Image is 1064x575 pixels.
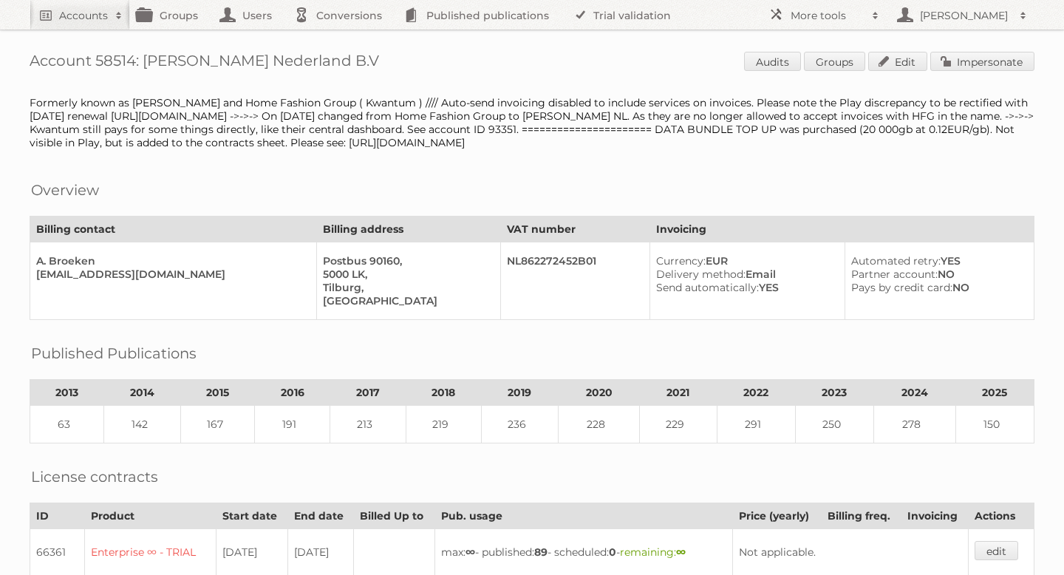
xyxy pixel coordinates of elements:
[640,406,717,443] td: 229
[640,380,717,406] th: 2021
[968,503,1034,529] th: Actions
[30,52,1034,74] h1: Account 58514: [PERSON_NAME] Nederland B.V
[795,380,873,406] th: 2023
[558,380,639,406] th: 2020
[465,545,475,559] strong: ∞
[851,254,941,268] span: Automated retry:
[30,217,317,242] th: Billing contact
[30,503,85,529] th: ID
[955,380,1034,406] th: 2025
[804,52,865,71] a: Groups
[323,254,488,268] div: Postbus 90160,
[620,545,686,559] span: remaining:
[744,52,801,71] a: Audits
[656,254,833,268] div: EUR
[874,380,955,406] th: 2024
[851,254,1022,268] div: YES
[656,268,746,281] span: Delivery method:
[874,406,955,443] td: 278
[323,268,488,281] div: 5000 LK,
[916,8,1012,23] h2: [PERSON_NAME]
[31,179,99,201] h2: Overview
[317,217,501,242] th: Billing address
[791,8,864,23] h2: More tools
[36,254,304,268] div: A. Broeken
[650,217,1034,242] th: Invoicing
[406,380,481,406] th: 2018
[851,281,952,294] span: Pays by credit card:
[31,466,158,488] h2: License contracts
[323,294,488,307] div: [GEOGRAPHIC_DATA]
[216,503,288,529] th: Start date
[558,406,639,443] td: 228
[36,268,304,281] div: [EMAIL_ADDRESS][DOMAIN_NAME]
[323,281,488,294] div: Tilburg,
[501,242,650,320] td: NL862272452B01
[59,8,108,23] h2: Accounts
[104,380,181,406] th: 2014
[733,503,821,529] th: Price (yearly)
[85,503,216,529] th: Product
[868,52,927,71] a: Edit
[851,281,1022,294] div: NO
[955,406,1034,443] td: 150
[851,268,938,281] span: Partner account:
[30,96,1034,149] div: Formerly known as [PERSON_NAME] and Home Fashion Group ( Kwantum ) //// Auto-send invoicing disab...
[795,406,873,443] td: 250
[481,380,558,406] th: 2019
[656,281,833,294] div: YES
[930,52,1034,71] a: Impersonate
[288,503,354,529] th: End date
[255,380,330,406] th: 2016
[30,380,104,406] th: 2013
[656,268,833,281] div: Email
[717,406,795,443] td: 291
[354,503,435,529] th: Billed Up to
[975,541,1018,560] a: edit
[481,406,558,443] td: 236
[534,545,548,559] strong: 89
[717,380,795,406] th: 2022
[330,406,406,443] td: 213
[501,217,650,242] th: VAT number
[181,406,255,443] td: 167
[676,545,686,559] strong: ∞
[104,406,181,443] td: 142
[821,503,901,529] th: Billing freq.
[31,342,197,364] h2: Published Publications
[656,281,759,294] span: Send automatically:
[30,406,104,443] td: 63
[181,380,255,406] th: 2015
[255,406,330,443] td: 191
[330,380,406,406] th: 2017
[656,254,706,268] span: Currency:
[435,503,733,529] th: Pub. usage
[406,406,481,443] td: 219
[851,268,1022,281] div: NO
[609,545,616,559] strong: 0
[901,503,968,529] th: Invoicing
